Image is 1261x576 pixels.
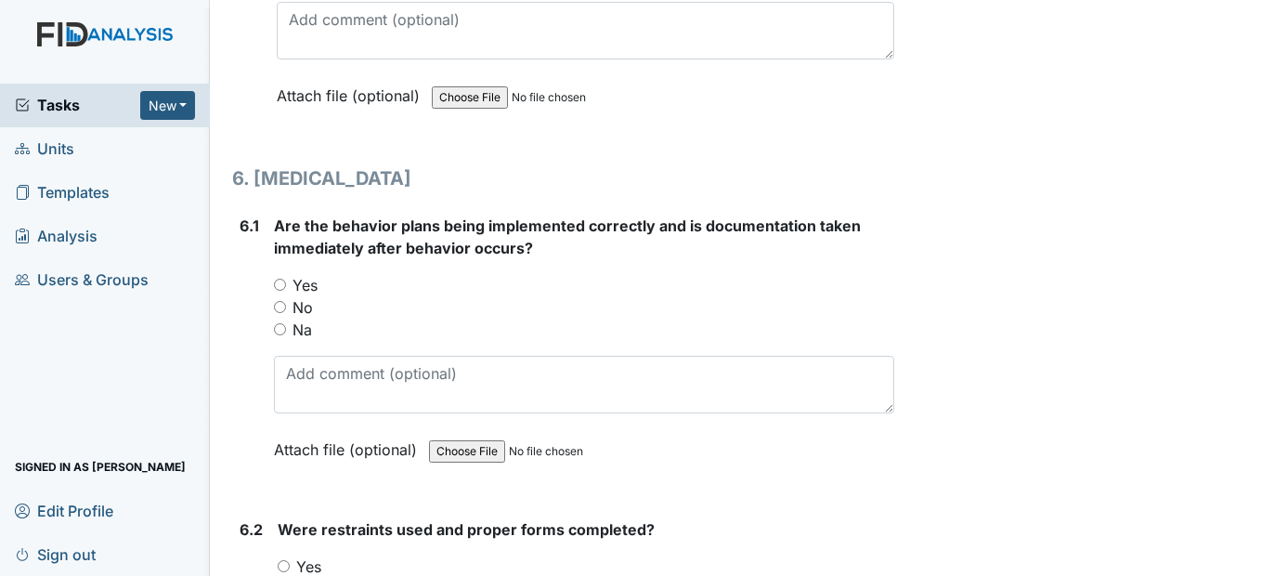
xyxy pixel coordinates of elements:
span: Units [15,135,74,164]
span: Edit Profile [15,496,113,525]
span: Are the behavior plans being implemented correctly and is documentation taken immediately after b... [274,216,861,257]
label: No [292,296,313,319]
label: Attach file (optional) [274,428,424,461]
span: Analysis [15,222,97,251]
label: Yes [292,274,318,296]
span: Sign out [15,540,96,569]
span: Templates [15,178,110,207]
h1: 6. [MEDICAL_DATA] [232,164,893,192]
button: New [140,91,196,120]
span: Users & Groups [15,266,149,295]
label: Na [292,319,312,341]
label: 6.2 [240,518,263,541]
label: 6.1 [240,215,259,237]
span: Signed in as [PERSON_NAME] [15,452,186,481]
input: No [274,301,286,313]
input: Yes [274,279,286,291]
span: Were restraints used and proper forms completed? [278,520,655,539]
input: Yes [278,560,290,572]
input: Na [274,323,286,335]
a: Tasks [15,94,140,116]
label: Attach file (optional) [277,74,427,107]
